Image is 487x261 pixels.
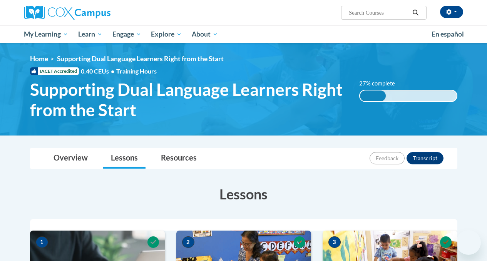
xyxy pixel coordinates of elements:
[440,6,463,18] button: Account Settings
[30,184,457,204] h3: Lessons
[151,30,182,39] span: Explore
[78,30,102,39] span: Learn
[73,25,107,43] a: Learn
[153,148,204,169] a: Resources
[24,30,68,39] span: My Learning
[57,55,224,63] span: Supporting Dual Language Learners Right from the Start
[103,148,146,169] a: Lessons
[36,236,48,248] span: 1
[46,148,95,169] a: Overview
[112,30,141,39] span: Engage
[187,25,223,43] a: About
[456,230,481,255] iframe: Button to launch messaging window
[30,79,348,120] span: Supporting Dual Language Learners Right from the Start
[81,67,116,75] span: 0.40 CEUs
[24,6,163,20] a: Cox Campus
[432,30,464,38] span: En español
[427,26,469,42] a: En español
[116,67,157,75] span: Training Hours
[192,30,218,39] span: About
[407,152,443,164] button: Transcript
[30,67,79,75] span: IACET Accredited
[182,236,194,248] span: 2
[111,67,114,75] span: •
[410,8,421,17] button: Search
[30,55,48,63] a: Home
[107,25,146,43] a: Engage
[359,79,403,88] label: 27% complete
[328,236,341,248] span: 3
[370,152,405,164] button: Feedback
[18,25,469,43] div: Main menu
[348,8,410,17] input: Search Courses
[146,25,187,43] a: Explore
[360,90,386,101] div: 27% complete
[19,25,74,43] a: My Learning
[24,6,110,20] img: Cox Campus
